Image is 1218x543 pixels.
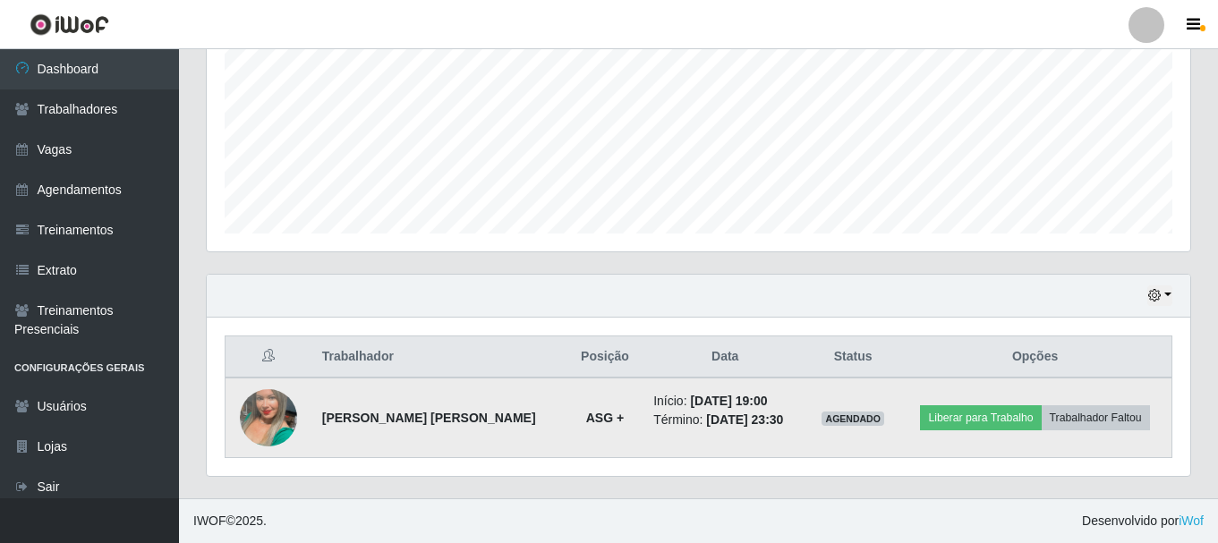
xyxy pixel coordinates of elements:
[240,367,297,469] img: 1684607735548.jpeg
[643,336,807,378] th: Data
[193,512,267,530] span: © 2025 .
[653,411,796,429] li: Término:
[1082,512,1204,530] span: Desenvolvido por
[706,412,783,427] time: [DATE] 23:30
[899,336,1171,378] th: Opções
[567,336,643,378] th: Posição
[653,392,796,411] li: Início:
[807,336,899,378] th: Status
[920,405,1041,430] button: Liberar para Trabalho
[311,336,567,378] th: Trabalhador
[1179,513,1204,528] a: iWof
[690,394,767,408] time: [DATE] 19:00
[586,411,624,425] strong: ASG +
[322,411,536,425] strong: [PERSON_NAME] [PERSON_NAME]
[822,411,884,426] span: AGENDADO
[1042,405,1150,430] button: Trabalhador Faltou
[30,13,109,36] img: CoreUI Logo
[193,513,226,528] span: IWOF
